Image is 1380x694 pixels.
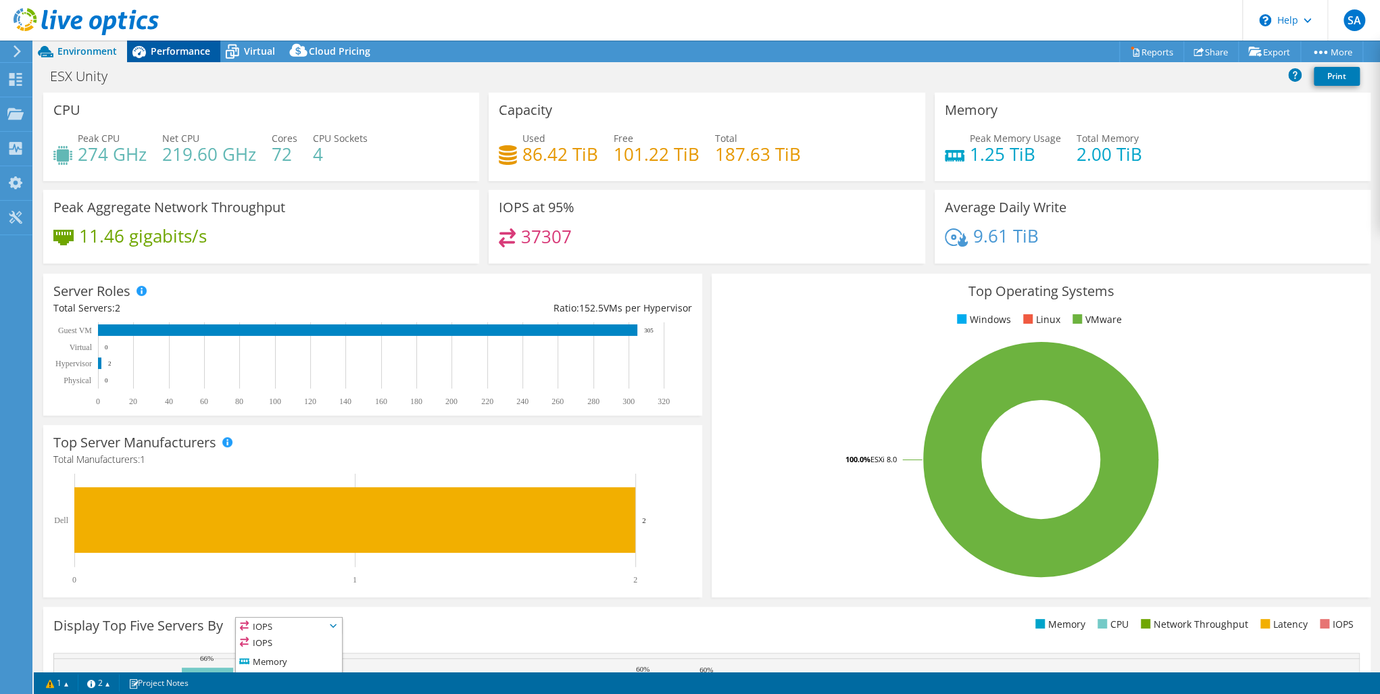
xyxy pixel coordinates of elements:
h3: Peak Aggregate Network Throughput [53,200,285,215]
span: CPU Sockets [313,132,368,145]
a: Project Notes [119,674,198,691]
h3: Server Roles [53,284,130,299]
a: Print [1314,67,1360,86]
li: Latency [1257,617,1308,632]
text: Guest VM [58,326,92,335]
text: 240 [516,397,528,406]
li: Windows [954,312,1011,327]
text: Hypervisor [55,359,92,368]
text: 20 [129,397,137,406]
h4: 11.46 gigabits/s [79,228,207,243]
h3: CPU [53,103,80,118]
a: Reports [1119,41,1184,62]
text: Virtual [70,343,93,352]
text: 1 [353,575,357,585]
text: 180 [410,397,422,406]
text: 220 [481,397,493,406]
text: 0 [105,344,108,351]
h3: Capacity [499,103,552,118]
tspan: ESXi 8.0 [870,454,897,464]
text: 320 [658,397,670,406]
a: More [1300,41,1363,62]
text: 66% [200,654,214,662]
h4: 1.25 TiB [970,147,1061,162]
h3: Average Daily Write [945,200,1066,215]
text: Dell [54,516,68,525]
span: Cloud Pricing [309,45,370,57]
span: Total Memory [1077,132,1139,145]
text: 80 [235,397,243,406]
li: Network Throughput [1137,617,1248,632]
span: Net CPU [162,132,199,145]
text: 200 [445,397,458,406]
a: Export [1238,41,1301,62]
span: Cores [272,132,297,145]
h4: 4 [313,147,368,162]
text: Physical [64,376,91,385]
h3: Top Server Manufacturers [53,435,216,450]
text: 2 [108,360,112,367]
span: SA [1344,9,1365,31]
h4: 86.42 TiB [522,147,598,162]
span: Used [522,132,545,145]
text: 280 [587,397,599,406]
text: 100 [269,397,281,406]
svg: \n [1259,14,1271,26]
h3: Memory [945,103,997,118]
text: 140 [339,397,351,406]
h4: 219.60 GHz [162,147,256,162]
li: IOPS [236,634,342,653]
h4: 2.00 TiB [1077,147,1142,162]
text: 300 [622,397,635,406]
h4: 37307 [521,229,572,244]
span: Total [715,132,737,145]
h4: 72 [272,147,297,162]
span: 2 [115,301,120,314]
h4: 101.22 TiB [614,147,699,162]
span: Peak CPU [78,132,120,145]
h3: Top Operating Systems [722,284,1360,299]
text: 60% [636,665,649,673]
h1: ESX Unity [44,69,128,84]
li: IOPS [1316,617,1354,632]
li: VMware [1069,312,1122,327]
a: 2 [78,674,120,691]
h3: IOPS at 95% [499,200,574,215]
h4: Total Manufacturers: [53,452,692,467]
h4: 187.63 TiB [715,147,801,162]
h4: 9.61 TiB [973,228,1039,243]
text: 160 [375,397,387,406]
span: Virtual [244,45,275,57]
span: 152.5 [579,301,603,314]
h4: 274 GHz [78,147,147,162]
text: 2 [633,575,637,585]
text: 60% [699,666,713,674]
text: 0 [72,575,76,585]
div: Ratio: VMs per Hypervisor [372,301,691,316]
span: Performance [151,45,210,57]
text: 0 [105,377,108,384]
span: IOPS [236,618,342,634]
div: Total Servers: [53,301,372,316]
span: Environment [57,45,117,57]
a: 1 [36,674,78,691]
text: 260 [551,397,564,406]
text: 40 [165,397,173,406]
text: 120 [304,397,316,406]
text: 60 [200,397,208,406]
span: Peak Memory Usage [970,132,1061,145]
li: Linux [1020,312,1060,327]
text: 2 [642,516,646,524]
text: 0 [96,397,100,406]
span: Free [614,132,633,145]
li: CPU [1094,617,1129,632]
span: 1 [140,453,145,466]
a: Share [1183,41,1239,62]
text: 305 [644,327,654,334]
li: Memory [236,653,342,672]
li: Memory [1032,617,1085,632]
tspan: 100.0% [845,454,870,464]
